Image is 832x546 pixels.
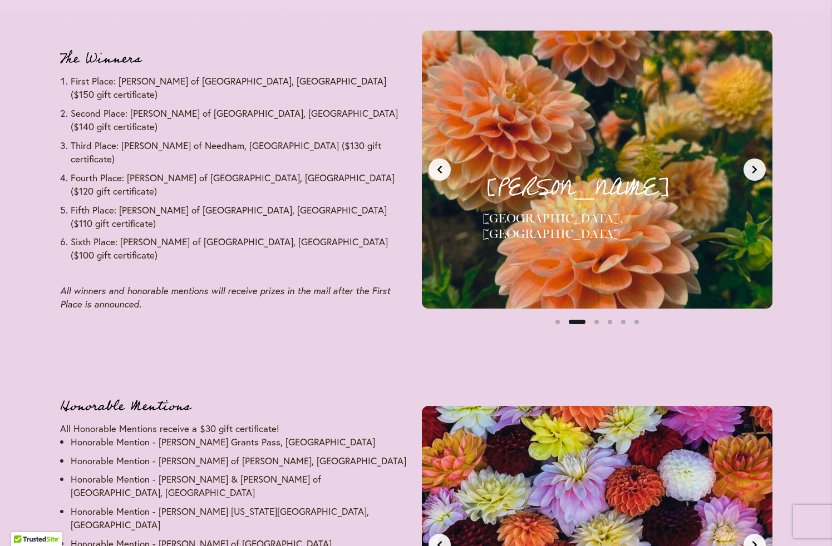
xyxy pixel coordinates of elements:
button: Next slide [744,158,766,181]
button: Slide 1 [551,315,564,329]
button: Slide 3 [590,315,603,329]
li: Honorable Mention - [PERSON_NAME] [US_STATE][GEOGRAPHIC_DATA], [GEOGRAPHIC_DATA] [71,505,411,532]
li: Second Place: [PERSON_NAME] of [GEOGRAPHIC_DATA], [GEOGRAPHIC_DATA] ($140 gift certificate) [71,107,411,133]
li: Fifth Place: [PERSON_NAME] of [GEOGRAPHIC_DATA], [GEOGRAPHIC_DATA] ($110 gift certificate) [71,203,411,230]
p: All Honorable Mentions receive a $30 gift certificate! [60,422,411,435]
button: Slide 5 [617,315,630,329]
h3: Honorable Mentions [60,395,411,418]
li: Sixth Place: [PERSON_NAME] of [GEOGRAPHIC_DATA], [GEOGRAPHIC_DATA] ($100 gift certificate) [71,235,411,262]
button: Slide 6 [630,315,643,329]
p: [PERSON_NAME] [483,170,748,206]
button: Slide 2 [569,315,585,329]
li: Third Place: [PERSON_NAME] of Needham, [GEOGRAPHIC_DATA] ($130 gift certificate) [71,139,411,166]
h3: The Winners [60,48,411,70]
button: Previous slide [429,158,451,181]
button: Slide 4 [603,315,617,329]
li: Honorable Mention - [PERSON_NAME] of [PERSON_NAME], [GEOGRAPHIC_DATA] [71,454,411,468]
li: Honorable Mention - [PERSON_NAME] Grants Pass, [GEOGRAPHIC_DATA] [71,435,411,449]
h4: [GEOGRAPHIC_DATA], [GEOGRAPHIC_DATA] [483,211,748,242]
em: All winners and honorable mentions will receive prizes in the mail after the First Place is annou... [60,285,390,310]
li: First Place: [PERSON_NAME] of [GEOGRAPHIC_DATA], [GEOGRAPHIC_DATA] ($150 gift certificate) [71,75,411,101]
li: Fourth Place: [PERSON_NAME] of [GEOGRAPHIC_DATA], [GEOGRAPHIC_DATA] ($120 gift certificate) [71,171,411,198]
li: Honorable Mention - [PERSON_NAME] & [PERSON_NAME] of [GEOGRAPHIC_DATA], [GEOGRAPHIC_DATA] [71,473,411,499]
